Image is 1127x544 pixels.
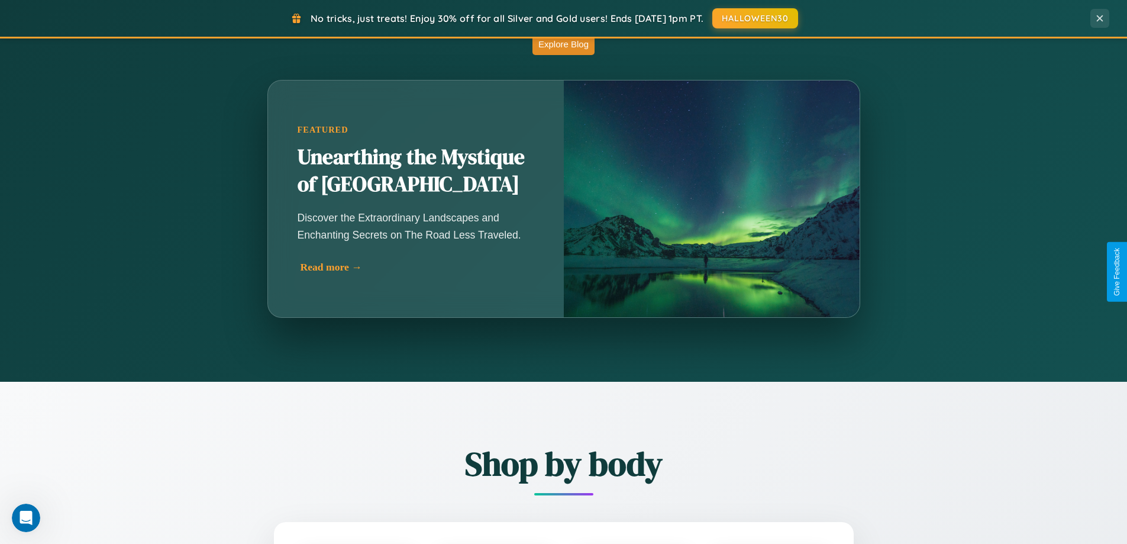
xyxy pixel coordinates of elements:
[12,504,40,532] iframe: Intercom live chat
[532,33,595,55] button: Explore Blog
[298,144,534,198] h2: Unearthing the Mystique of [GEOGRAPHIC_DATA]
[298,210,534,243] p: Discover the Extraordinary Landscapes and Enchanting Secrets on The Road Less Traveled.
[209,441,919,487] h2: Shop by body
[1113,248,1121,296] div: Give Feedback
[301,261,537,273] div: Read more →
[712,8,798,28] button: HALLOWEEN30
[311,12,703,24] span: No tricks, just treats! Enjoy 30% off for all Silver and Gold users! Ends [DATE] 1pm PT.
[298,125,534,135] div: Featured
